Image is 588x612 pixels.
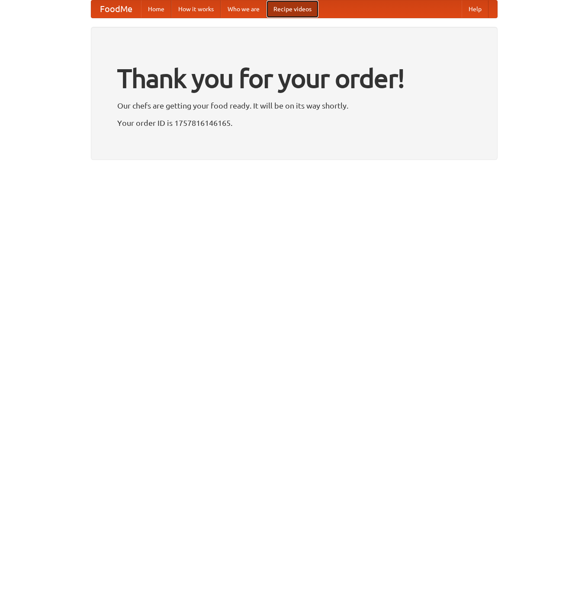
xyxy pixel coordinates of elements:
[91,0,141,18] a: FoodMe
[267,0,318,18] a: Recipe videos
[141,0,171,18] a: Home
[117,116,471,129] p: Your order ID is 1757816146165.
[117,58,471,99] h1: Thank you for your order!
[117,99,471,112] p: Our chefs are getting your food ready. It will be on its way shortly.
[221,0,267,18] a: Who we are
[462,0,488,18] a: Help
[171,0,221,18] a: How it works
